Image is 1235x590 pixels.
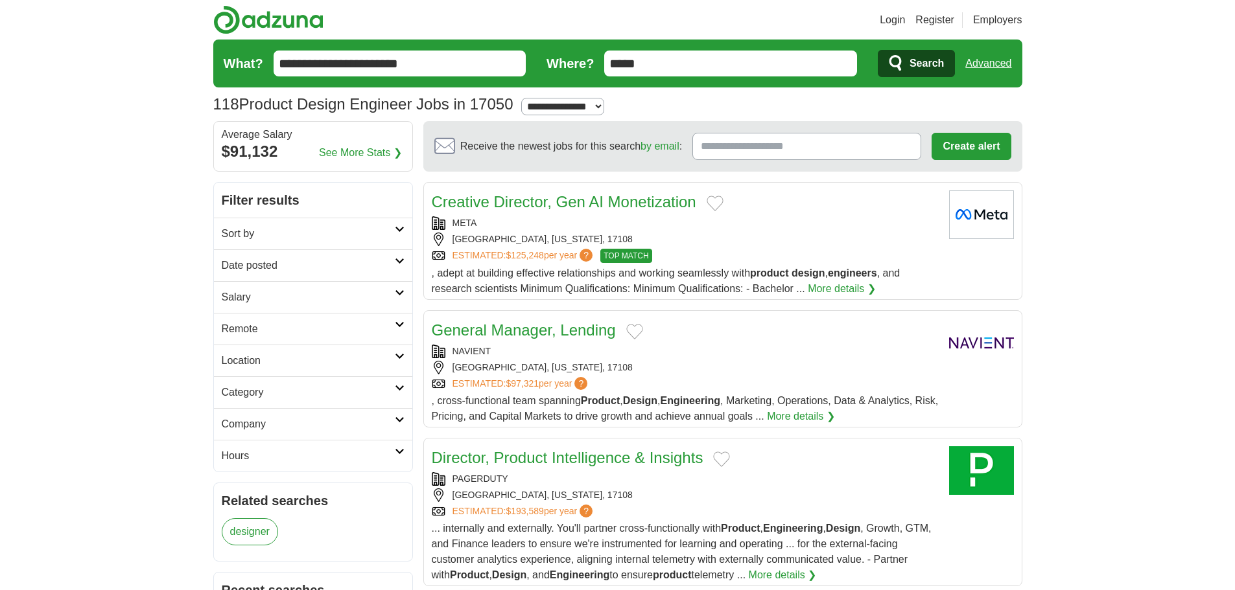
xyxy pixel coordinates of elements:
[550,569,609,580] strong: Engineering
[319,145,402,161] a: See More Stats ❯
[453,473,508,484] a: PAGERDUTY
[214,408,412,440] a: Company
[880,12,905,28] a: Login
[222,258,395,273] h2: Date posted
[213,5,323,34] img: Adzuna logo
[453,249,596,263] a: ESTIMATED:$125,248per year?
[580,505,593,517] span: ?
[878,50,955,77] button: Search
[432,395,939,422] span: , cross-functional team spanning , , , Marketing, Operations, Data & Analytics, Risk, Pricing, an...
[826,523,860,534] strong: Design
[547,54,594,73] label: Where?
[626,324,643,339] button: Add to favorite jobs
[432,193,696,210] a: Creative Director, Gen AI Monetization
[713,451,730,467] button: Add to favorite jobs
[828,267,877,278] strong: engineers
[808,281,876,297] a: More details ❯
[222,416,395,432] h2: Company
[450,569,489,580] strong: Product
[749,567,817,583] a: More details ❯
[214,440,412,471] a: Hours
[973,12,1022,28] a: Employers
[932,133,1011,160] button: Create alert
[432,523,932,580] span: ... internally and externally. You'll partner cross-functionally with , , , Growth, GTM, and Fina...
[214,345,412,376] a: Location
[653,569,692,580] strong: product
[767,409,835,424] a: More details ❯
[453,505,596,518] a: ESTIMATED:$193,589per year?
[222,321,395,337] h2: Remote
[432,233,939,246] div: [GEOGRAPHIC_DATA], [US_STATE], 17108
[623,395,657,406] strong: Design
[453,346,491,356] a: NAVIENT
[580,249,593,262] span: ?
[222,448,395,464] h2: Hours
[506,250,543,260] span: $125,248
[214,249,412,281] a: Date posted
[506,378,539,389] span: $97,321
[432,361,939,374] div: [GEOGRAPHIC_DATA], [US_STATE], 17108
[949,190,1014,239] img: Meta logo
[506,506,543,516] span: $193,589
[600,249,652,263] span: TOP MATCH
[214,281,412,313] a: Salary
[214,183,412,218] h2: Filter results
[460,139,682,154] span: Receive the newest jobs for this search :
[574,377,587,390] span: ?
[949,446,1014,495] img: PagerDuty logo
[222,491,405,510] h2: Related searches
[949,319,1014,367] img: Navient logo
[224,54,263,73] label: What?
[721,523,760,534] strong: Product
[432,488,939,502] div: [GEOGRAPHIC_DATA], [US_STATE], 17108
[432,267,900,294] span: , adept at building effective relationships and working seamlessly with , , and research scientis...
[453,377,591,391] a: ESTIMATED:$97,321per year?
[222,353,395,369] h2: Location
[750,267,789,278] strong: product
[213,93,239,116] span: 118
[214,313,412,345] a: Remote
[432,449,703,466] a: Director, Product Intelligence & Insights
[707,196,723,211] button: Add to favorite jobs
[213,95,513,113] h1: Product Design Engineer Jobs in 17050
[222,289,395,305] h2: Salary
[581,395,620,406] strong: Product
[492,569,526,580] strong: Design
[222,385,395,400] h2: Category
[915,12,954,28] a: Register
[965,51,1011,76] a: Advanced
[222,130,405,140] div: Average Salary
[222,518,278,545] a: designer
[910,51,944,76] span: Search
[214,218,412,249] a: Sort by
[222,140,405,163] div: $91,132
[641,141,679,152] a: by email
[222,226,395,242] h2: Sort by
[432,321,616,339] a: General Manager, Lending
[214,376,412,408] a: Category
[763,523,823,534] strong: Engineering
[453,218,477,228] a: META
[661,395,720,406] strong: Engineering
[792,267,825,278] strong: design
